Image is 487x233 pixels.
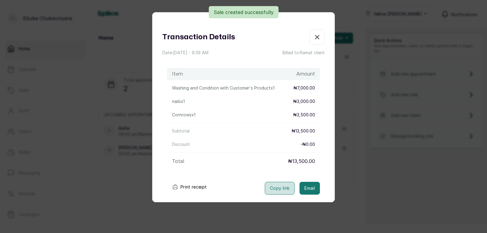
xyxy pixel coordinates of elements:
[292,128,315,134] p: ₦13,500.00
[300,182,320,195] button: Email
[172,141,190,147] p: Discount
[265,182,295,195] button: Copy link
[172,98,185,104] p: nails x 1
[293,85,315,91] p: ₦7,000.00
[296,70,315,78] h1: Amount
[167,181,212,193] button: Print receipt
[282,50,325,56] p: Billed to: Ramat client
[288,157,315,165] p: ₦13,500.00
[162,50,208,56] p: Date: [DATE] ・ 9:39 AM
[172,85,275,91] p: Washing and Condition with Customer's Product x 1
[214,9,274,16] p: Sale created successfully
[293,98,315,104] p: ₦3,000.00
[172,112,195,118] p: Cornrows x 1
[172,157,184,165] p: Total
[300,141,315,147] p: - ₦0.00
[293,112,315,118] p: ₦3,500.00
[172,128,190,134] p: Subtotal
[162,32,235,43] h1: Transaction Details
[172,70,183,78] h1: Item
